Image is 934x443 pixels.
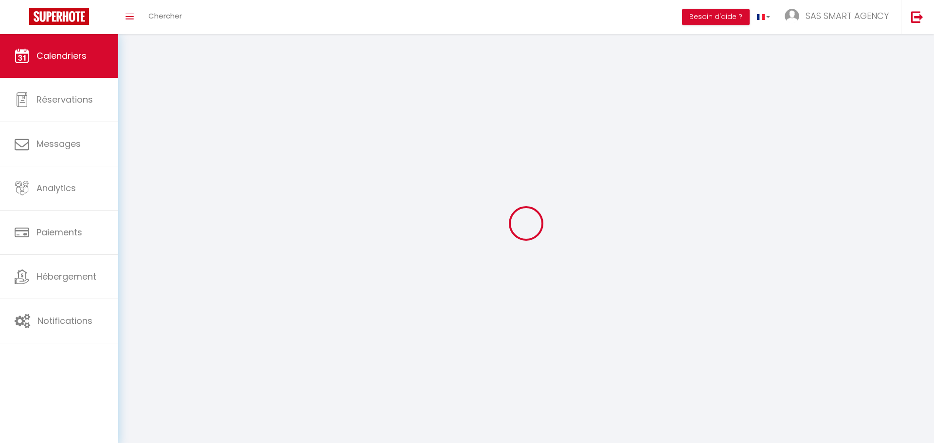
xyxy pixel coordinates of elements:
span: Paiements [36,226,82,238]
span: Messages [36,138,81,150]
img: logout [911,11,923,23]
img: ... [785,9,799,23]
span: Réservations [36,93,93,106]
img: Super Booking [29,8,89,25]
span: Hébergement [36,270,96,283]
span: Calendriers [36,50,87,62]
span: Analytics [36,182,76,194]
button: Besoin d'aide ? [682,9,750,25]
span: SAS SMART AGENCY [806,10,889,22]
span: Chercher [148,11,182,21]
span: Notifications [37,315,92,327]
